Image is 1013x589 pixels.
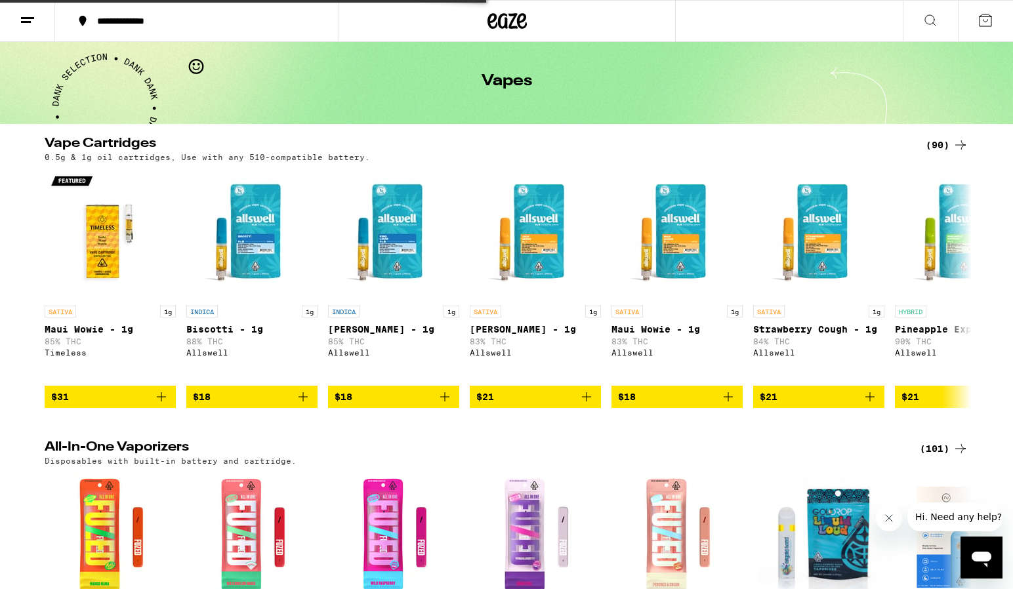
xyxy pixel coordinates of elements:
p: INDICA [328,306,360,317]
div: Allswell [328,348,459,357]
p: 88% THC [186,337,318,346]
div: Allswell [470,348,601,357]
iframe: Close message [876,505,902,531]
img: Allswell - Jack Herer - 1g [470,168,601,299]
a: Open page for Maui Wowie - 1g from Timeless [45,168,176,386]
p: HYBRID [895,306,926,317]
p: 1g [444,306,459,317]
p: 85% THC [328,337,459,346]
p: 85% THC [45,337,176,346]
a: Open page for Strawberry Cough - 1g from Allswell [753,168,884,386]
iframe: Message from company [907,502,1003,531]
span: $31 [51,392,69,402]
button: Add to bag [470,386,601,408]
p: Maui Wowie - 1g [611,324,743,335]
img: Allswell - Strawberry Cough - 1g [753,168,884,299]
span: $21 [476,392,494,402]
span: $18 [193,392,211,402]
p: Maui Wowie - 1g [45,324,176,335]
p: 0.5g & 1g oil cartridges, Use with any 510-compatible battery. [45,153,370,161]
span: $18 [618,392,636,402]
a: Open page for King Louis XIII - 1g from Allswell [328,168,459,386]
span: $18 [335,392,352,402]
p: 1g [585,306,601,317]
img: Allswell - King Louis XIII - 1g [328,168,459,299]
p: Biscotti - 1g [186,324,318,335]
div: Allswell [186,348,318,357]
h2: Vape Cartridges [45,137,904,153]
p: 84% THC [753,337,884,346]
button: Add to bag [611,386,743,408]
img: Allswell - Maui Wowie - 1g [611,168,743,299]
button: Add to bag [753,386,884,408]
button: Add to bag [186,386,318,408]
p: SATIVA [753,306,785,317]
p: Disposables with built-in battery and cartridge. [45,457,297,465]
a: Open page for Jack Herer - 1g from Allswell [470,168,601,386]
p: SATIVA [45,306,76,317]
a: (90) [926,137,968,153]
p: 83% THC [611,337,743,346]
div: Allswell [753,348,884,357]
p: [PERSON_NAME] - 1g [470,324,601,335]
p: 1g [869,306,884,317]
span: $21 [901,392,919,402]
p: [PERSON_NAME] - 1g [328,324,459,335]
div: Allswell [611,348,743,357]
span: $21 [760,392,777,402]
a: (101) [920,441,968,457]
p: 83% THC [470,337,601,346]
p: 1g [160,306,176,317]
img: Timeless - Maui Wowie - 1g [45,168,176,299]
a: Open page for Biscotti - 1g from Allswell [186,168,318,386]
p: 1g [727,306,743,317]
p: 1g [302,306,318,317]
h1: Vapes [482,73,532,89]
a: Open page for Maui Wowie - 1g from Allswell [611,168,743,386]
p: SATIVA [470,306,501,317]
h2: All-In-One Vaporizers [45,441,904,457]
img: Allswell - Biscotti - 1g [186,168,318,299]
button: Add to bag [328,386,459,408]
div: Timeless [45,348,176,357]
p: INDICA [186,306,218,317]
p: SATIVA [611,306,643,317]
p: Strawberry Cough - 1g [753,324,884,335]
iframe: Button to launch messaging window [961,537,1003,579]
button: Add to bag [45,386,176,408]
